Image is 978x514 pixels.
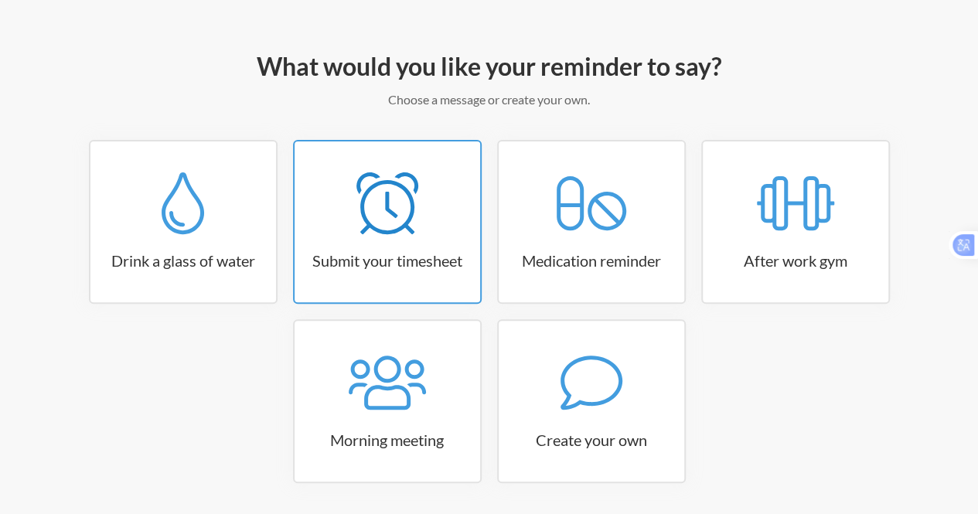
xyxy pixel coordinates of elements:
[703,250,888,271] h3: After work gym
[46,50,932,83] h2: What would you like your reminder to say?
[499,429,684,451] h3: Create your own
[295,429,480,451] h3: Morning meeting
[90,250,276,271] h3: Drink a glass of water
[295,250,480,271] h3: Submit your timesheet
[46,90,932,109] p: Choose a message or create your own.
[499,250,684,271] h3: Medication reminder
